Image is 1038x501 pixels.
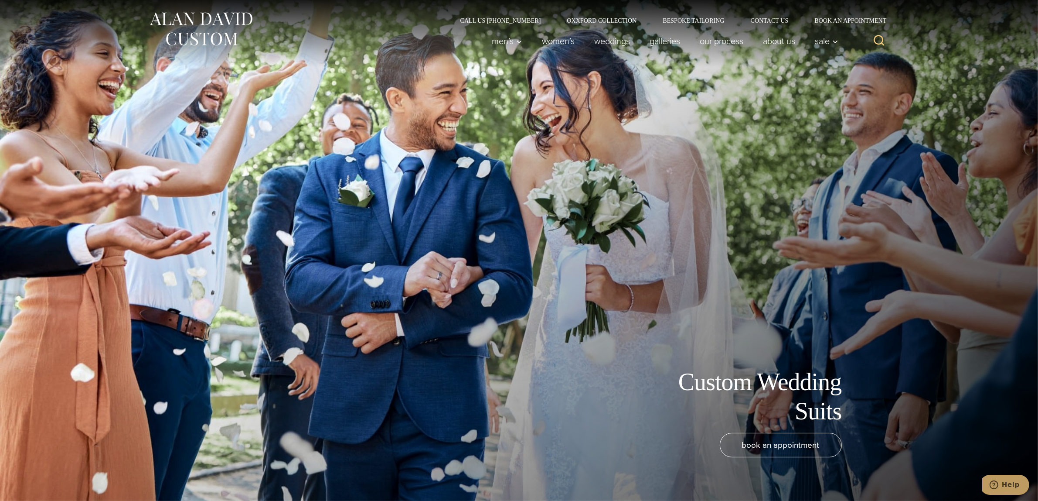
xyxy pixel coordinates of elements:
img: Alan David Custom [149,10,253,48]
nav: Secondary Navigation [447,17,890,24]
a: weddings [584,32,640,50]
a: Call Us [PHONE_NUMBER] [447,17,554,24]
a: Women’s [532,32,584,50]
button: Men’s sub menu toggle [482,32,532,50]
a: book an appointment [720,433,842,457]
iframe: Opens a widget where you can chat to one of our agents [982,475,1029,497]
button: View Search Form [869,31,890,51]
a: Oxxford Collection [554,17,650,24]
button: Sale sub menu toggle [805,32,843,50]
h1: Custom Wedding Suits [646,367,842,426]
a: About Us [753,32,805,50]
a: Bespoke Tailoring [650,17,737,24]
a: Book an Appointment [801,17,889,24]
a: Galleries [640,32,690,50]
span: book an appointment [742,439,820,451]
nav: Primary Navigation [482,32,843,50]
a: Contact Us [738,17,802,24]
a: Our Process [690,32,753,50]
